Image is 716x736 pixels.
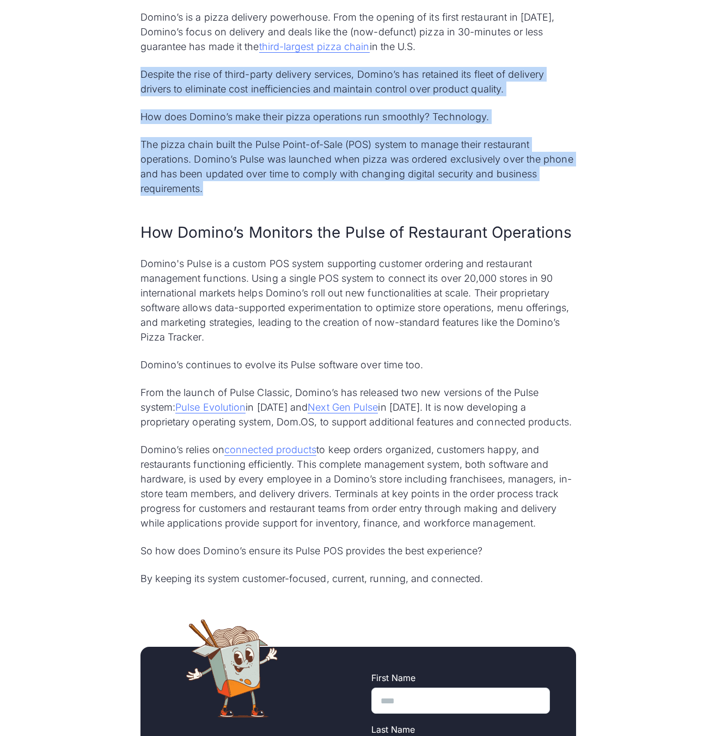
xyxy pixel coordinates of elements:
[224,444,316,456] a: connected products
[140,385,576,429] p: From the launch of Pulse Classic, Domino’s has released two new versions of the Pulse system: in ...
[140,10,576,54] p: Domino’s is a pizza delivery powerhouse. From the opening of its first restaurant in [DATE], Domi...
[140,543,576,558] p: So how does Domino’s ensure its Pulse POS provides the best experience?
[140,222,576,243] h2: How Domino’s Monitors the Pulse of Restaurant Operations
[140,137,576,196] p: The pizza chain built the Pulse Point-of-Sale (POS) system to manage their restaurant operations....
[175,401,246,413] a: Pulse Evolution
[140,109,576,124] p: How does Domino’s make their pizza operations run smoothly? Technology.
[140,571,576,586] p: By keeping its system customer-focused, current, running, and connected.
[140,67,576,96] p: Despite the rise of third-party delivery services, Domino’s has retained its fleet of delivery dr...
[140,357,576,372] p: Domino’s continues to evolve its Pulse software over time too.
[308,401,378,413] a: Next Gen Pulse
[371,724,415,735] span: Last Name
[371,672,416,683] span: First Name
[140,256,576,344] p: Domino's Pulse is a custom POS system supporting customer ordering and restaurant management func...
[140,442,576,530] p: Domino’s relies on to keep orders organized, customers happy, and restaurants functioning efficie...
[259,41,370,53] a: third-largest pizza chain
